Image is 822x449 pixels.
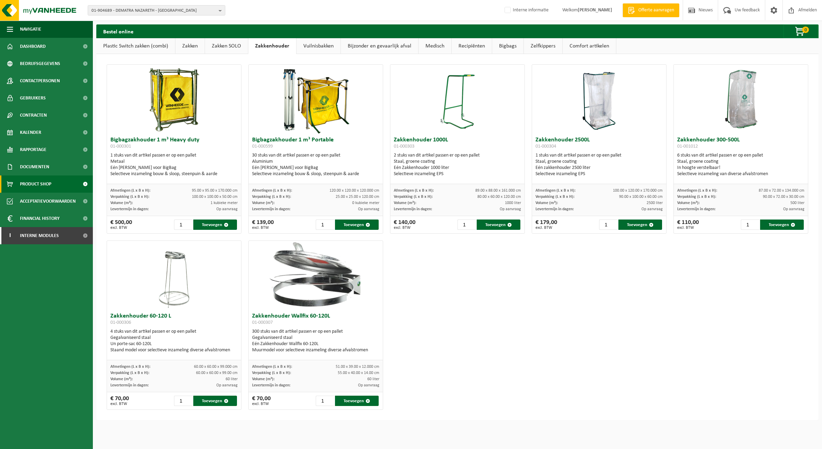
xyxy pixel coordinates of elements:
span: 60.00 x 60.00 x 99.000 cm [194,365,238,369]
div: € 70,00 [110,396,129,406]
div: Staand model voor selectieve inzameling diverse afvalstromen [110,347,237,353]
span: Verpakking (L x B x H): [110,195,149,199]
span: Contactpersonen [20,72,60,89]
h3: Zakkenhouder Wallfix 60-120L [252,313,379,327]
div: Staal, groene coating [394,159,521,165]
a: Medisch [419,38,451,54]
img: 01-001012 [706,65,775,133]
span: 87.00 x 72.00 x 134.000 cm [759,189,804,193]
span: 01-000306 [110,320,131,325]
span: Contracten [20,107,47,124]
span: Verpakking (L x B x H): [110,371,149,375]
span: 60 liter [367,377,379,381]
span: 95.00 x 95.00 x 170.000 cm [192,189,238,193]
div: Gegalvaniseerd staal [252,335,379,341]
div: 30 stuks van dit artikel passen er op een pallet [252,152,379,177]
button: Toevoegen [335,396,378,406]
span: Levertermijn in dagen: [252,207,290,211]
a: Bigbags [492,38,523,54]
img: 01-000301 [140,65,208,133]
img: 01-000307 [249,241,382,308]
button: Toevoegen [335,220,378,230]
span: Verpakking (L x B x H): [677,195,716,199]
button: Toevoegen [618,220,662,230]
div: Eén [PERSON_NAME] voor BigBag [110,165,237,171]
div: Aluminium [252,159,379,165]
span: Rapportage [20,141,46,158]
span: Afmetingen (L x B x H): [394,189,434,193]
a: Comfort artikelen [563,38,616,54]
span: 100.00 x 120.00 x 170.000 cm [613,189,663,193]
span: 500 liter [790,201,804,205]
h2: Bestel online [96,24,140,38]
span: Op aanvraag [358,207,379,211]
div: Selectieve inzameling bouw & sloop, steenpuin & aarde [252,171,379,177]
input: 1 [741,220,759,230]
img: 01-000304 [582,65,616,133]
button: Toevoegen [477,220,520,230]
span: Levertermijn in dagen: [110,383,149,387]
input: 1 [316,396,334,406]
input: 1 [316,220,334,230]
span: excl. BTW [252,402,271,406]
span: Afmetingen (L x B x H): [110,365,150,369]
span: 1000 liter [505,201,521,205]
a: Bijzonder en gevaarlijk afval [341,38,418,54]
span: Volume (m³): [394,201,416,205]
div: Staal, groene coating [677,159,804,165]
span: I [7,227,13,244]
div: Selectieve inzameling EPS [394,171,521,177]
span: Afmetingen (L x B x H): [110,189,150,193]
span: Afmetingen (L x B x H): [677,189,717,193]
span: Kalender [20,124,41,141]
div: Eén zakkenhouder 2500 liter [536,165,662,171]
div: 1 stuks van dit artikel passen er op een pallet [110,152,237,177]
img: 01-000599 [281,65,350,133]
span: Op aanvraag [500,207,521,211]
span: Dashboard [20,38,46,55]
h3: Zakkenhouder 60-120 L [110,313,237,327]
span: 100.00 x 100.00 x 50.00 cm [192,195,238,199]
img: 01-000306 [157,241,191,310]
span: Afmetingen (L x B x H): [252,365,292,369]
span: Interne modules [20,227,59,244]
span: excl. BTW [677,226,699,230]
span: excl. BTW [536,226,557,230]
span: Verpakking (L x B x H): [252,195,291,199]
span: 01-000303 [394,144,414,149]
span: 55.00 x 40.00 x 14.00 cm [338,371,379,375]
button: Toevoegen [193,220,237,230]
div: 2 stuks van dit artikel passen er op een pallet [394,152,521,177]
span: Volume (m³): [252,377,274,381]
button: Toevoegen [760,220,803,230]
span: Volume (m³): [677,201,700,205]
span: Op aanvraag [216,383,238,387]
div: Eén [PERSON_NAME] voor BigBag [252,165,379,171]
span: excl. BTW [110,402,129,406]
h3: Zakkenhouder 2500L [536,137,662,151]
h3: Zakkenhouder 300-500L [677,137,804,151]
span: Volume (m³): [110,377,133,381]
span: Volume (m³): [110,201,133,205]
input: 1 [174,220,193,230]
input: 1 [599,220,618,230]
span: excl. BTW [394,226,415,230]
div: € 70,00 [252,396,271,406]
span: Afmetingen (L x B x H): [252,189,292,193]
input: 1 [174,396,193,406]
div: € 139,00 [252,220,274,230]
a: Plastic Switch zakken (combi) [96,38,175,54]
div: Selectieve inzameling EPS [536,171,662,177]
div: Un porte-sac 60-120L [110,341,237,347]
span: 01-904689 - DEMATRA NAZARETH - [GEOGRAPHIC_DATA] [91,6,216,16]
div: Selectieve inzameling van diverse afvalstromen [677,171,804,177]
div: 1 stuks van dit artikel passen er op een pallet [536,152,662,177]
span: 120.00 x 120.00 x 120.000 cm [329,189,379,193]
div: € 179,00 [536,220,557,230]
span: excl. BTW [110,226,132,230]
span: Verpakking (L x B x H): [536,195,574,199]
span: Op aanvraag [783,207,804,211]
strong: [PERSON_NAME] [578,8,612,13]
div: € 140,00 [394,220,415,230]
span: 2500 liter [647,201,663,205]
